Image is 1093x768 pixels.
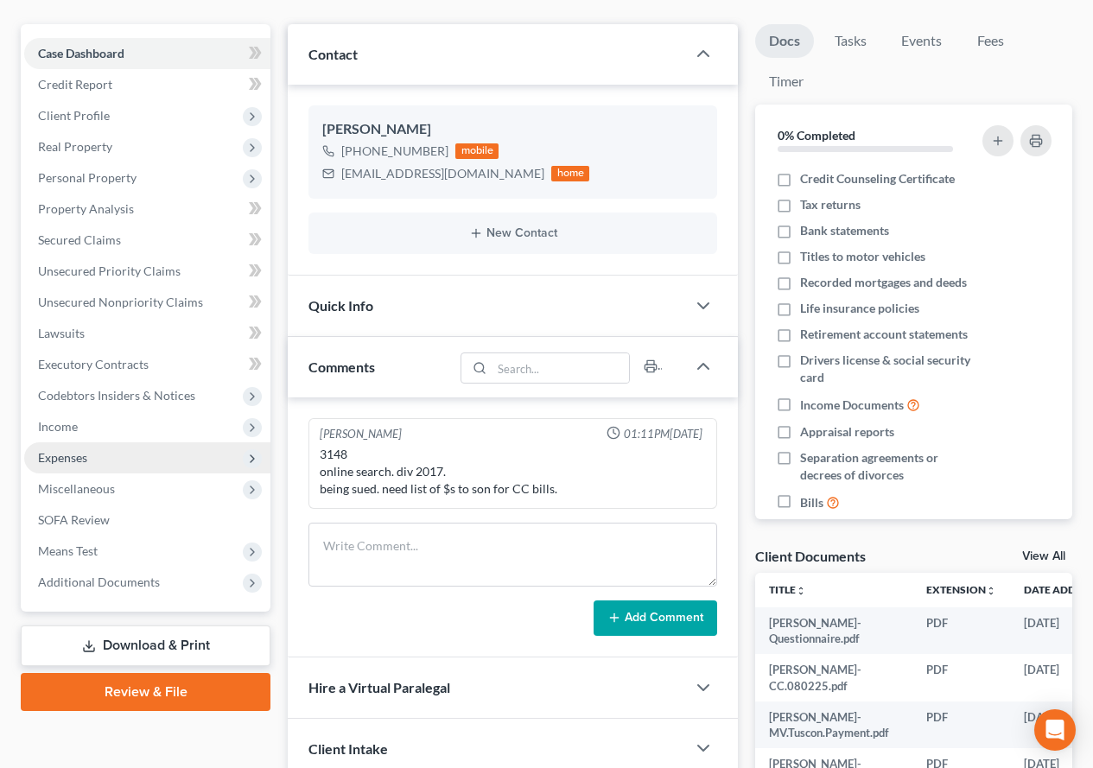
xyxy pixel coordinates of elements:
[24,349,270,380] a: Executory Contracts
[38,388,195,403] span: Codebtors Insiders & Notices
[594,600,717,637] button: Add Comment
[38,543,98,558] span: Means Test
[755,65,817,98] a: Timer
[38,512,110,527] span: SOFA Review
[24,318,270,349] a: Lawsuits
[308,679,450,695] span: Hire a Virtual Paralegal
[769,583,806,596] a: Titleunfold_more
[821,24,880,58] a: Tasks
[308,359,375,375] span: Comments
[38,295,203,309] span: Unsecured Nonpriority Claims
[38,326,85,340] span: Lawsuits
[24,194,270,225] a: Property Analysis
[912,701,1010,749] td: PDF
[963,24,1018,58] a: Fees
[800,397,904,414] span: Income Documents
[322,226,703,240] button: New Contact
[38,357,149,371] span: Executory Contracts
[800,196,861,213] span: Tax returns
[24,38,270,69] a: Case Dashboard
[38,46,124,60] span: Case Dashboard
[755,654,912,701] td: [PERSON_NAME]-CC.080225.pdf
[21,673,270,711] a: Review & File
[24,287,270,318] a: Unsecured Nonpriority Claims
[38,170,137,185] span: Personal Property
[800,222,889,239] span: Bank statements
[755,24,814,58] a: Docs
[24,505,270,536] a: SOFA Review
[320,426,402,442] div: [PERSON_NAME]
[926,583,996,596] a: Extensionunfold_more
[1034,709,1076,751] div: Open Intercom Messenger
[341,165,544,182] div: [EMAIL_ADDRESS][DOMAIN_NAME]
[21,625,270,666] a: Download & Print
[800,423,894,441] span: Appraisal reports
[796,586,806,596] i: unfold_more
[800,494,823,511] span: Bills
[800,352,978,386] span: Drivers license & social security card
[800,326,968,343] span: Retirement account statements
[24,69,270,100] a: Credit Report
[24,225,270,256] a: Secured Claims
[320,446,706,498] div: 3148 online search. div 2017. being sued. need list of $s to son for CC bills.
[24,256,270,287] a: Unsecured Priority Claims
[38,574,160,589] span: Additional Documents
[800,274,967,291] span: Recorded mortgages and deeds
[341,143,448,160] div: [PHONE_NUMBER]
[755,701,912,749] td: [PERSON_NAME]-MV.Tuscon.Payment.pdf
[1022,550,1065,562] a: View All
[800,449,978,484] span: Separation agreements or decrees of divorces
[800,300,919,317] span: Life insurance policies
[755,607,912,655] td: [PERSON_NAME]-Questionnaire.pdf
[308,46,358,62] span: Contact
[322,119,703,140] div: [PERSON_NAME]
[38,77,112,92] span: Credit Report
[551,166,589,181] div: home
[38,419,78,434] span: Income
[308,740,388,757] span: Client Intake
[455,143,499,159] div: mobile
[38,108,110,123] span: Client Profile
[755,547,866,565] div: Client Documents
[38,139,112,154] span: Real Property
[778,128,855,143] strong: 0% Completed
[38,263,181,278] span: Unsecured Priority Claims
[887,24,956,58] a: Events
[800,170,955,187] span: Credit Counseling Certificate
[624,426,702,442] span: 01:11PM[DATE]
[492,353,630,383] input: Search...
[912,607,1010,655] td: PDF
[800,248,925,265] span: Titles to motor vehicles
[38,232,121,247] span: Secured Claims
[38,201,134,216] span: Property Analysis
[38,450,87,465] span: Expenses
[912,654,1010,701] td: PDF
[986,586,996,596] i: unfold_more
[308,297,373,314] span: Quick Info
[38,481,115,496] span: Miscellaneous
